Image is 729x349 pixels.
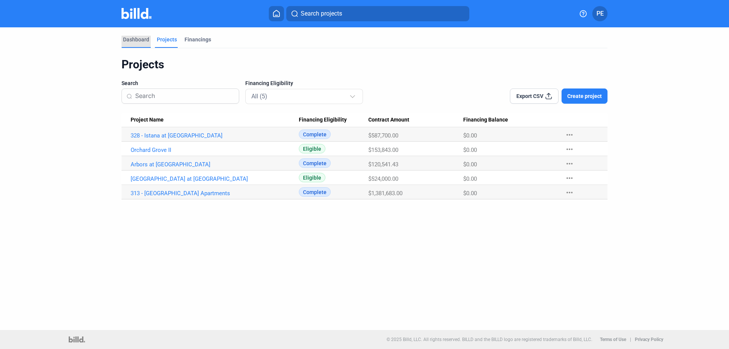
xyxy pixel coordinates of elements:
[387,337,592,342] p: © 2025 Billd, LLC. All rights reserved. BILLD and the BILLD logo are registered trademarks of Bil...
[463,190,477,197] span: $0.00
[299,158,331,168] span: Complete
[131,132,299,139] a: 328 - Istana at [GEOGRAPHIC_DATA]
[185,36,211,43] div: Financings
[463,147,477,153] span: $0.00
[368,190,402,197] span: $1,381,683.00
[368,117,463,123] div: Contract Amount
[567,92,602,100] span: Create project
[131,117,164,123] span: Project Name
[463,117,508,123] span: Financing Balance
[368,132,398,139] span: $587,700.00
[251,93,267,100] mat-select-trigger: All (5)
[299,117,369,123] div: Financing Eligibility
[135,88,234,104] input: Search
[463,117,557,123] div: Financing Balance
[565,145,574,154] mat-icon: more_horiz
[299,144,325,153] span: Eligible
[299,117,347,123] span: Financing Eligibility
[368,175,398,182] span: $524,000.00
[562,88,607,104] button: Create project
[565,159,574,168] mat-icon: more_horiz
[596,9,604,18] span: PE
[121,57,607,72] div: Projects
[131,175,299,182] a: [GEOGRAPHIC_DATA] at [GEOGRAPHIC_DATA]
[592,6,607,21] button: PE
[121,79,138,87] span: Search
[301,9,342,18] span: Search projects
[516,92,543,100] span: Export CSV
[565,130,574,139] mat-icon: more_horiz
[510,88,559,104] button: Export CSV
[131,117,299,123] div: Project Name
[565,174,574,183] mat-icon: more_horiz
[131,190,299,197] a: 313 - [GEOGRAPHIC_DATA] Apartments
[635,337,663,342] b: Privacy Policy
[286,6,469,21] button: Search projects
[463,175,477,182] span: $0.00
[630,337,631,342] p: |
[368,117,409,123] span: Contract Amount
[368,147,398,153] span: $153,843.00
[131,161,299,168] a: Arbors at [GEOGRAPHIC_DATA]
[121,8,151,19] img: Billd Company Logo
[299,173,325,182] span: Eligible
[299,187,331,197] span: Complete
[299,129,331,139] span: Complete
[565,188,574,197] mat-icon: more_horiz
[131,147,299,153] a: Orchard Grove II
[600,337,626,342] b: Terms of Use
[368,161,398,168] span: $120,541.43
[463,132,477,139] span: $0.00
[463,161,477,168] span: $0.00
[69,336,85,343] img: logo
[123,36,149,43] div: Dashboard
[245,79,293,87] span: Financing Eligibility
[157,36,177,43] div: Projects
